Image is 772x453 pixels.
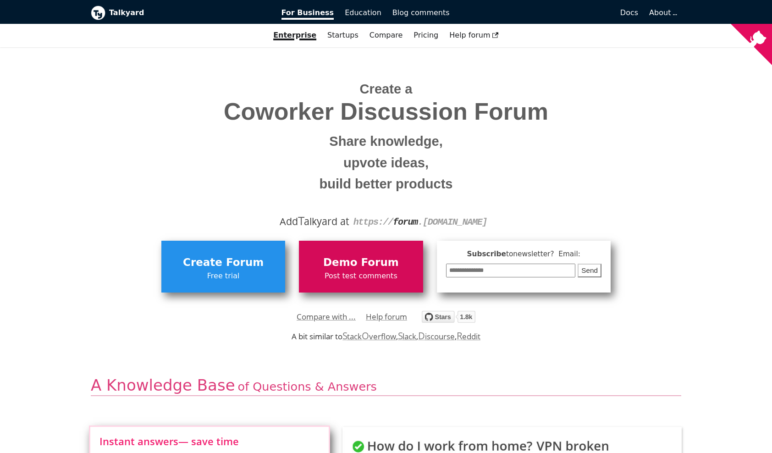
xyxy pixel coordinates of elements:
a: Star debiki/talkyard on GitHub [422,312,475,326]
span: R [457,329,463,342]
small: build better products [98,173,674,195]
a: Reddit [457,331,480,342]
h2: A Knowledge Base [91,376,681,396]
a: Startups [322,28,364,43]
span: Instant answers — save time [99,436,320,446]
a: Discourse [418,331,454,342]
span: Post test comments [303,270,418,282]
a: Docs [455,5,644,21]
span: S [398,329,403,342]
img: talkyard.svg [422,311,475,323]
span: O [362,329,369,342]
a: Compare with ... [297,310,356,324]
span: For Business [281,8,334,20]
code: https:// . [DOMAIN_NAME] [353,217,487,227]
button: Send [578,264,601,278]
a: About [649,8,676,17]
span: Create a [360,82,413,96]
b: Talkyard [109,7,269,19]
img: Talkyard logo [91,6,105,20]
a: For Business [276,5,340,21]
span: Education [345,8,381,17]
a: Help forum [444,28,504,43]
span: to newsletter ? Email: [506,250,580,258]
span: Demo Forum [303,254,418,271]
a: Pricing [408,28,444,43]
a: Enterprise [268,28,322,43]
a: Education [339,5,387,21]
div: Add alkyard at [98,214,674,229]
span: Help forum [449,31,499,39]
span: Coworker Discussion Forum [98,99,674,125]
a: Create ForumFree trial [161,241,285,292]
span: S [342,329,347,342]
small: Share knowledge, [98,131,674,152]
span: Subscribe [446,249,602,260]
span: Blog comments [392,8,450,17]
span: Free trial [166,270,281,282]
a: Slack [398,331,416,342]
span: T [298,212,304,229]
span: Create Forum [166,254,281,271]
span: D [418,329,425,342]
a: StackOverflow [342,331,396,342]
a: Help forum [366,310,407,324]
small: upvote ideas, [98,152,674,174]
a: Talkyard logoTalkyard [91,6,269,20]
strong: forum [393,217,418,227]
a: Demo ForumPost test comments [299,241,423,292]
a: Blog comments [387,5,455,21]
span: Docs [620,8,638,17]
span: of Questions & Answers [238,380,377,393]
a: Compare [369,31,403,39]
